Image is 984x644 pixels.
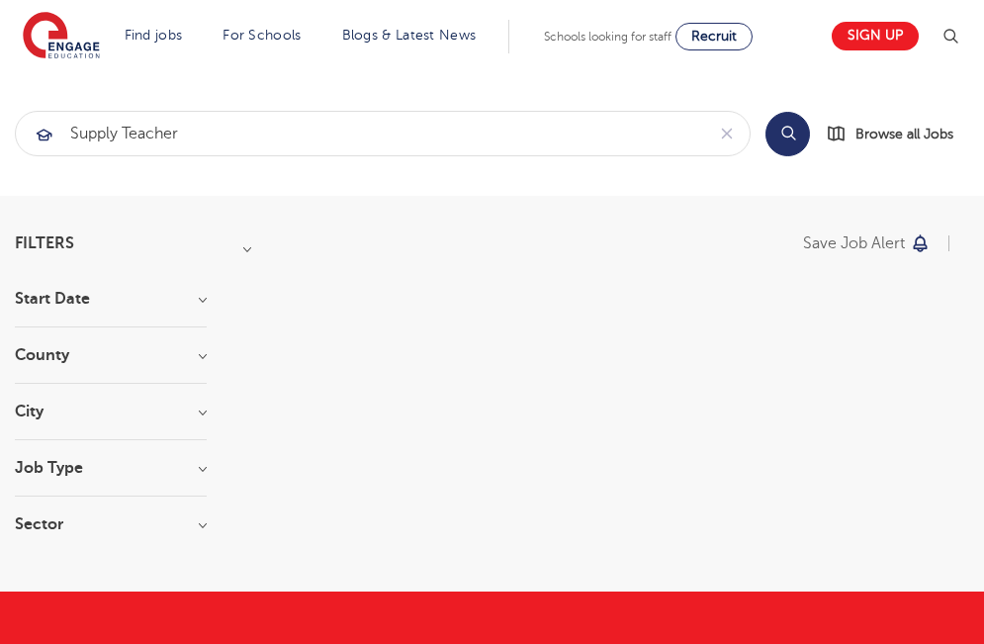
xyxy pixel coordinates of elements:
[125,28,183,43] a: Find jobs
[544,30,671,44] span: Schools looking for staff
[691,29,737,44] span: Recruit
[826,123,969,145] a: Browse all Jobs
[765,112,810,156] button: Search
[704,112,750,155] button: Clear
[15,111,751,156] div: Submit
[23,12,100,61] img: Engage Education
[15,404,207,419] h3: City
[15,347,207,363] h3: County
[803,235,905,251] p: Save job alert
[803,235,931,251] button: Save job alert
[15,460,207,476] h3: Job Type
[16,112,704,155] input: Submit
[15,516,207,532] h3: Sector
[15,291,207,307] h3: Start Date
[15,235,74,251] span: Filters
[342,28,477,43] a: Blogs & Latest News
[832,22,919,50] a: Sign up
[223,28,301,43] a: For Schools
[855,123,953,145] span: Browse all Jobs
[675,23,753,50] a: Recruit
